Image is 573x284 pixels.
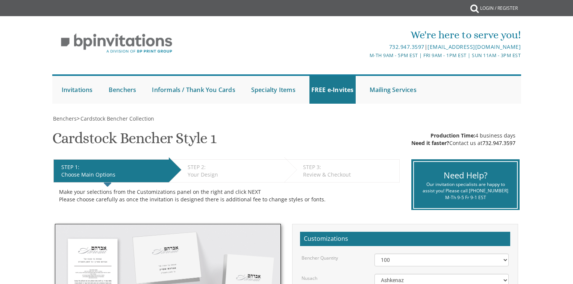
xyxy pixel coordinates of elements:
div: Your Design [188,171,280,178]
a: Mailing Services [368,76,418,104]
span: Production Time: [431,132,475,139]
div: STEP 3: [303,163,396,171]
a: Cardstock Bencher Collection [80,115,154,122]
div: Make your selections from the Customizations panel on the right and click NEXT Please choose care... [59,188,394,203]
label: Nusach [302,275,317,281]
img: BP Invitation Loft [52,28,181,59]
a: FREE e-Invites [309,76,356,104]
span: > [77,115,154,122]
a: Invitations [60,76,95,104]
div: We're here to serve you! [209,27,521,42]
div: 4 business days Contact us at [411,132,515,147]
a: 732.947.3597 [389,43,424,50]
a: [EMAIL_ADDRESS][DOMAIN_NAME] [427,43,521,50]
div: Choose Main Options [61,171,165,178]
div: STEP 1: [61,163,165,171]
span: Benchers [53,115,77,122]
h1: Cardstock Bencher Style 1 [52,130,216,152]
div: STEP 2: [188,163,280,171]
a: Benchers [52,115,77,122]
div: M-Th 9am - 5pm EST | Fri 9am - 1pm EST | Sun 11am - 3pm EST [209,51,521,59]
h2: Customizations [300,232,510,246]
a: 732.947.3597 [482,139,515,147]
a: Benchers [107,76,138,104]
div: Review & Checkout [303,171,396,178]
label: Bencher Quantity [302,255,338,261]
div: Need Help? [420,169,511,181]
a: Specialty Items [249,76,297,104]
a: Informals / Thank You Cards [150,76,237,104]
span: Need it faster? [411,139,449,147]
div: Our invitation specialists are happy to assist you! Please call [PHONE_NUMBER] M-Th 9-5 Fr 9-1 EST [420,181,511,200]
iframe: chat widget [541,254,565,276]
div: | [209,42,521,51]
